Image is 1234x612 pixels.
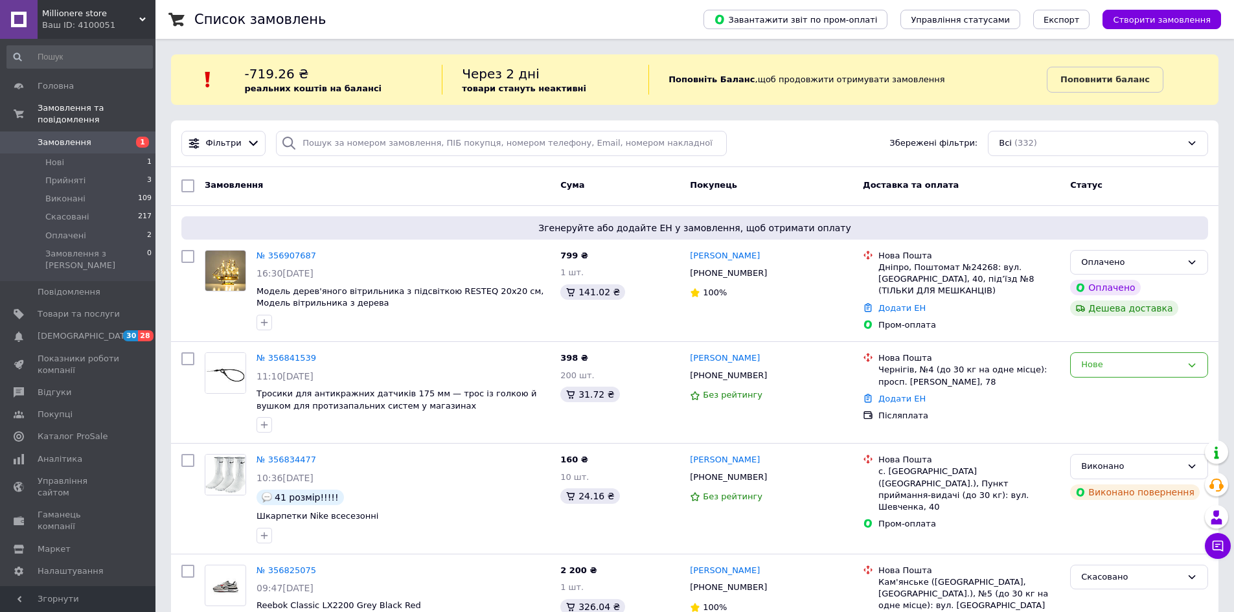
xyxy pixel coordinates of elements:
[38,80,74,92] span: Головна
[38,431,108,442] span: Каталог ProSale
[687,265,770,282] div: [PHONE_NUMBER]
[275,492,339,503] span: 41 розмір!!!!!
[1070,484,1200,500] div: Виконано повернення
[690,250,760,262] a: [PERSON_NAME]
[257,473,314,483] span: 10:36[DATE]
[205,455,246,495] img: Фото товару
[878,352,1060,364] div: Нова Пошта
[878,394,926,403] a: Додати ЕН
[38,543,71,555] span: Маркет
[257,565,316,575] a: № 356825075
[257,286,543,308] a: Модель дерев'яного вітрильника з підсвіткою RESTEQ 20х20 см, Модель вітрильника з дерева
[6,45,153,69] input: Пошук
[245,84,382,93] b: реальних коштів на балансі
[45,211,89,223] span: Скасовані
[560,180,584,190] span: Cума
[911,15,1010,25] span: Управління статусами
[206,137,242,150] span: Фільтри
[560,455,588,464] span: 160 ₴
[38,102,155,126] span: Замовлення та повідомлення
[687,579,770,596] div: [PHONE_NUMBER]
[257,389,536,411] a: Тросики для антикражних датчиків 175 мм — трос із голкою й вушком для протизапальних систем у маг...
[38,453,82,465] span: Аналітика
[863,180,959,190] span: Доставка та оплата
[560,251,588,260] span: 799 ₴
[1081,256,1182,269] div: Оплачено
[205,251,246,291] img: Фото товару
[1081,460,1182,473] div: Виконано
[38,330,133,342] span: [DEMOGRAPHIC_DATA]
[1033,10,1090,29] button: Експорт
[648,65,1047,95] div: , щоб продовжити отримувати замовлення
[878,364,1060,387] div: Чернігів, №4 (до 30 кг на одне місце): просп. [PERSON_NAME], 78
[999,137,1012,150] span: Всі
[560,370,595,380] span: 200 шт.
[38,409,73,420] span: Покупці
[45,193,86,205] span: Виконані
[198,70,218,89] img: :exclamation:
[878,466,1060,513] div: с. [GEOGRAPHIC_DATA] ([GEOGRAPHIC_DATA].), Пункт приймання-видачі (до 30 кг): вул. Шевченка, 40
[45,157,64,168] span: Нові
[257,371,314,381] span: 11:10[DATE]
[38,387,71,398] span: Відгуки
[42,8,139,19] span: Millionere store
[38,308,120,320] span: Товари та послуги
[703,492,762,501] span: Без рейтингу
[257,268,314,278] span: 16:30[DATE]
[560,387,619,402] div: 31.72 ₴
[262,492,272,503] img: :speech_balloon:
[687,469,770,486] div: [PHONE_NUMBER]
[1047,67,1163,93] a: Поповнити баланс
[560,353,588,363] span: 398 ₴
[38,137,91,148] span: Замовлення
[900,10,1020,29] button: Управління статусами
[245,66,309,82] span: -719.26 ₴
[147,248,152,271] span: 0
[1070,280,1140,295] div: Оплачено
[560,488,619,504] div: 24.16 ₴
[123,330,138,341] span: 30
[147,175,152,187] span: 3
[257,353,316,363] a: № 356841539
[138,211,152,223] span: 217
[560,582,584,592] span: 1 шт.
[211,565,241,606] img: Фото товару
[205,352,246,394] a: Фото товару
[1205,533,1231,559] button: Чат з покупцем
[668,74,755,84] b: Поповніть Баланс
[38,565,104,577] span: Налаштування
[687,367,770,384] div: [PHONE_NUMBER]
[45,248,147,271] span: Замовлення з [PERSON_NAME]
[38,286,100,298] span: Повідомлення
[714,14,877,25] span: Завантажити звіт по пром-оплаті
[257,583,314,593] span: 09:47[DATE]
[205,565,246,606] a: Фото товару
[205,250,246,291] a: Фото товару
[45,175,86,187] span: Прийняті
[1060,74,1150,84] b: Поповнити баланс
[560,284,625,300] div: 141.02 ₴
[1070,180,1103,190] span: Статус
[1081,358,1182,372] div: Нове
[194,12,326,27] h1: Список замовлень
[1070,300,1178,316] div: Дешева доставка
[257,455,316,464] a: № 356834477
[690,352,760,365] a: [PERSON_NAME]
[878,518,1060,530] div: Пром-оплата
[703,602,727,612] span: 100%
[878,262,1060,297] div: Дніпро, Поштомат №24268: вул. [GEOGRAPHIC_DATA], 40, під’їзд №8 (ТІЛЬКИ ДЛЯ МЕШКАНЦІВ)
[205,180,263,190] span: Замовлення
[257,600,421,610] a: Reebok Classic LX2200 Grey Black Red
[147,230,152,242] span: 2
[138,193,152,205] span: 109
[38,509,120,532] span: Гаманець компанії
[187,221,1203,234] span: Згенеруйте або додайте ЕН у замовлення, щоб отримати оплату
[205,353,246,393] img: Фото товару
[136,137,149,148] span: 1
[462,66,540,82] span: Через 2 дні
[1014,138,1037,148] span: (332)
[1113,15,1211,25] span: Створити замовлення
